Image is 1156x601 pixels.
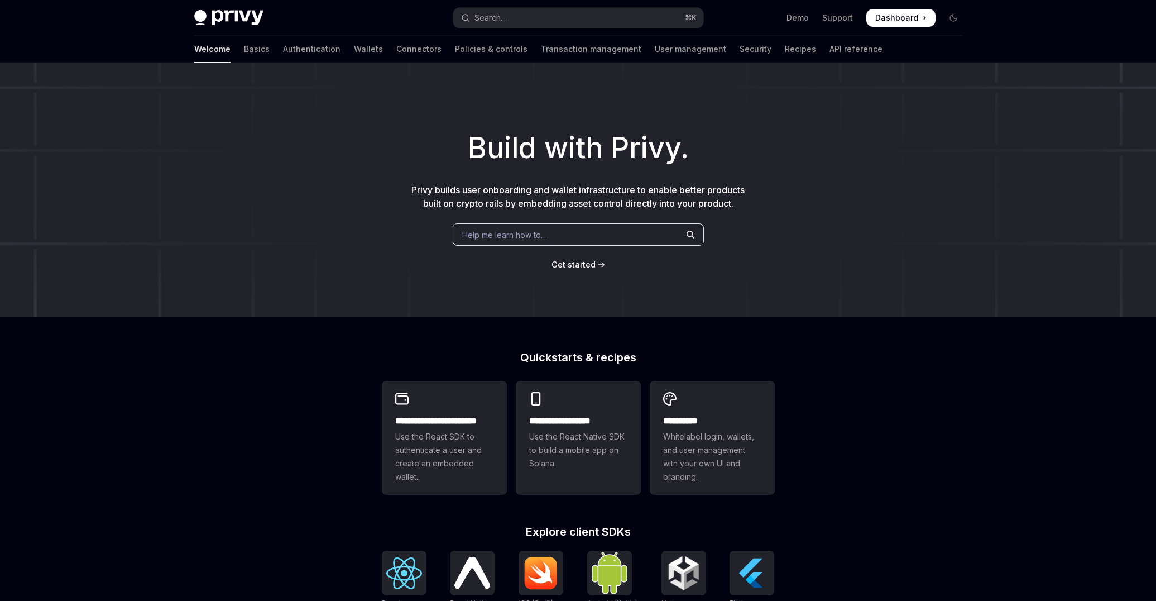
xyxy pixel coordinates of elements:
[592,552,627,594] img: Android (Kotlin)
[866,9,936,27] a: Dashboard
[685,13,697,22] span: ⌘ K
[529,430,627,470] span: Use the React Native SDK to build a mobile app on Solana.
[283,36,340,63] a: Authentication
[666,555,702,591] img: Unity
[523,556,559,590] img: iOS (Swift)
[786,12,809,23] a: Demo
[944,9,962,27] button: Toggle dark mode
[455,36,527,63] a: Policies & controls
[551,260,596,269] span: Get started
[734,555,770,591] img: Flutter
[650,381,775,495] a: **** *****Whitelabel login, wallets, and user management with your own UI and branding.
[194,10,263,26] img: dark logo
[655,36,726,63] a: User management
[663,430,761,484] span: Whitelabel login, wallets, and user management with your own UI and branding.
[396,36,442,63] a: Connectors
[740,36,771,63] a: Security
[875,12,918,23] span: Dashboard
[541,36,641,63] a: Transaction management
[822,12,853,23] a: Support
[18,126,1138,170] h1: Build with Privy.
[516,381,641,495] a: **** **** **** ***Use the React Native SDK to build a mobile app on Solana.
[454,557,490,589] img: React Native
[453,8,703,28] button: Open search
[244,36,270,63] a: Basics
[354,36,383,63] a: Wallets
[395,430,493,484] span: Use the React SDK to authenticate a user and create an embedded wallet.
[382,352,775,363] h2: Quickstarts & recipes
[386,557,422,589] img: React
[411,184,745,209] span: Privy builds user onboarding and wallet infrastructure to enable better products built on crypto ...
[551,259,596,270] a: Get started
[785,36,816,63] a: Recipes
[829,36,882,63] a: API reference
[194,36,231,63] a: Welcome
[462,229,547,241] span: Help me learn how to…
[474,11,506,25] div: Search...
[382,526,775,537] h2: Explore client SDKs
